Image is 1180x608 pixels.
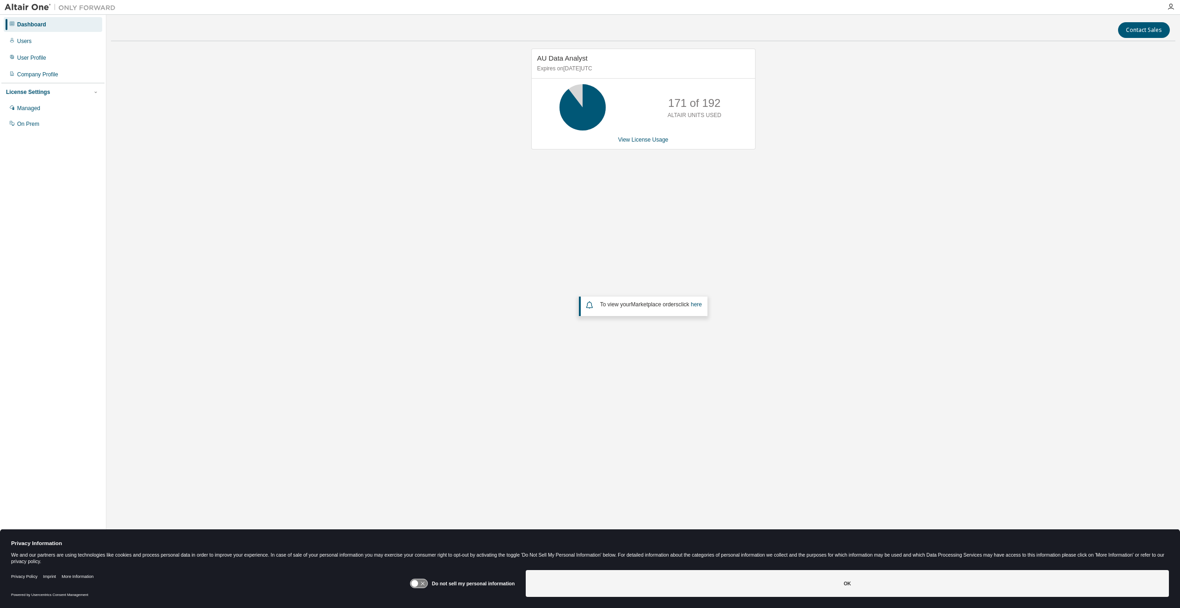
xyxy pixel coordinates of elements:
p: Expires on [DATE] UTC [537,65,747,73]
div: Company Profile [17,71,58,78]
a: View License Usage [618,136,669,143]
p: 171 of 192 [668,95,720,111]
div: User Profile [17,54,46,62]
span: To view your click [600,301,702,308]
div: License Settings [6,88,50,96]
div: On Prem [17,120,39,128]
p: ALTAIR UNITS USED [668,112,721,119]
img: Altair One [5,3,120,12]
div: Dashboard [17,21,46,28]
span: AU Data Analyst [537,54,588,62]
em: Marketplace orders [631,301,679,308]
button: Contact Sales [1118,22,1170,38]
a: here [691,301,702,308]
div: Managed [17,105,40,112]
div: Users [17,37,31,45]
